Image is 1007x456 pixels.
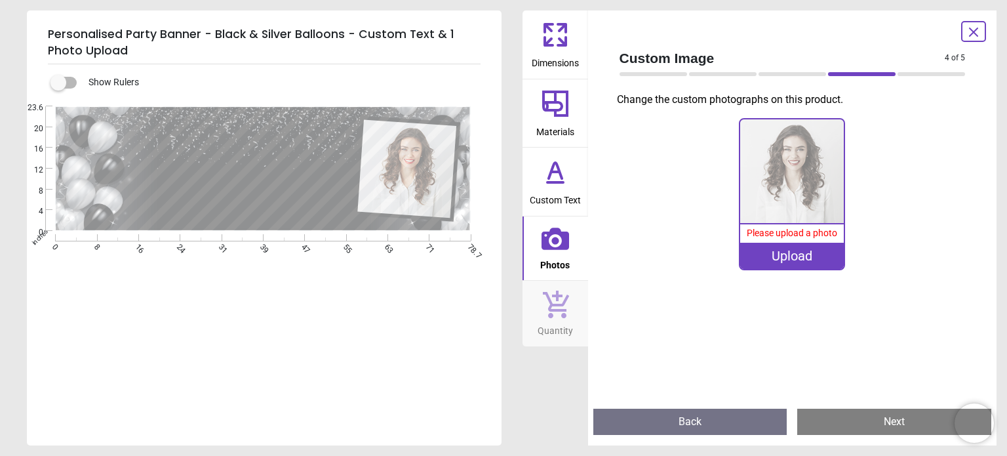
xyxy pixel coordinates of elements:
div: Upload [740,243,844,269]
span: 0 [18,227,43,238]
h5: Personalised Party Banner - Black & Silver Balloons - Custom Text & 1 Photo Upload [48,21,481,64]
span: Custom Image [620,49,945,68]
span: 4 [18,206,43,217]
span: Custom Text [530,188,581,207]
span: 16 [18,144,43,155]
span: 24 [174,242,182,251]
span: Dimensions [532,51,579,70]
button: Photos [523,217,588,281]
span: Quantity [538,318,573,338]
span: 39 [257,242,266,251]
span: 71 [424,242,432,251]
span: 63 [382,242,390,251]
button: Dimensions [523,10,588,79]
button: Custom Text [523,148,588,216]
button: Quantity [523,281,588,346]
span: 12 [18,165,43,176]
span: 78.7 [465,242,473,251]
span: 31 [216,242,224,251]
p: Change the custom photographs on this product. [617,93,976,107]
span: 0 [49,242,58,251]
span: 20 [18,123,43,135]
button: Materials [523,79,588,148]
div: Show Rulers [58,75,502,91]
span: Please upload a photo [747,228,837,238]
span: 23.6 [18,102,43,114]
button: Next [797,409,991,435]
span: Photos [540,253,570,272]
span: 16 [132,242,141,251]
span: 8 [18,186,43,197]
span: 4 of 5 [945,52,965,64]
span: 47 [298,242,307,251]
span: 55 [340,242,349,251]
span: 8 [91,242,100,251]
span: Materials [536,119,574,139]
button: Back [593,409,787,435]
iframe: Brevo live chat [955,404,994,443]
